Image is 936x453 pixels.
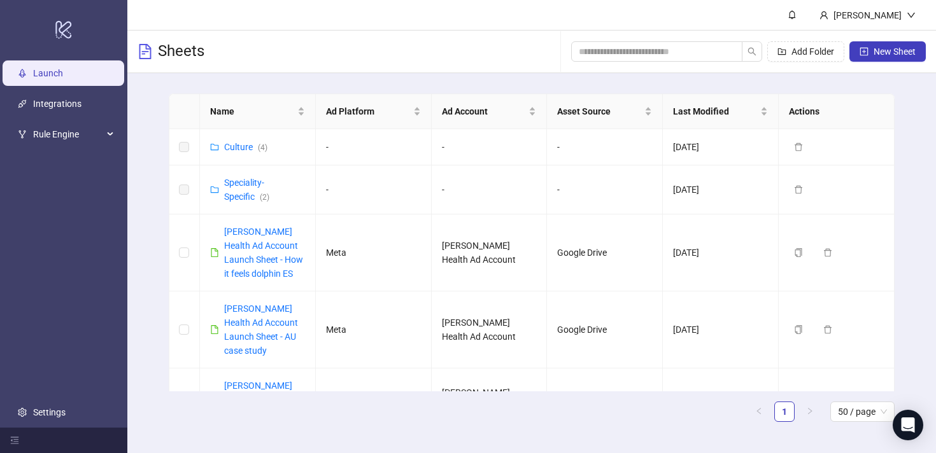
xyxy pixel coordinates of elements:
a: Launch [33,68,63,78]
h3: Sheets [158,41,204,62]
span: fork [18,130,27,139]
button: left [749,401,769,422]
th: Ad Account [432,94,548,129]
td: [PERSON_NAME] Health Ad Account [432,214,548,291]
a: [PERSON_NAME] Health Ad Account Launch Sheet [224,380,298,419]
td: Meta [316,214,432,291]
span: bell [788,10,797,19]
span: Add Folder [791,46,834,57]
span: delete [823,325,832,334]
li: Next Page [800,401,820,422]
td: Meta [316,368,432,431]
span: user [819,11,828,20]
th: Asset Source [547,94,663,129]
th: Ad Platform [316,94,432,129]
span: menu-fold [10,436,19,445]
span: Last Modified [673,104,758,118]
span: copy [794,325,803,334]
td: Google Drive [547,214,663,291]
div: [PERSON_NAME] [828,8,907,22]
span: plus-square [860,47,869,56]
span: 50 / page [838,402,887,421]
td: - [432,165,548,214]
a: Culture(4) [224,142,267,152]
td: Google Drive [547,368,663,431]
span: delete [823,248,832,257]
td: [DATE] [663,368,779,431]
a: [PERSON_NAME] Health Ad Account Launch Sheet - How it feels dolphin ES [224,226,303,279]
span: file [210,325,219,334]
a: [PERSON_NAME] Health Ad Account Launch Sheet - AU case study [224,303,298,356]
button: New Sheet [849,41,926,62]
td: [PERSON_NAME] Health Ad Account [432,368,548,431]
span: delete [794,143,803,151]
td: [PERSON_NAME] Health Ad Account [432,291,548,368]
a: Settings [33,407,66,417]
span: folder [210,185,219,194]
td: Google Drive [547,291,663,368]
span: Name [210,104,295,118]
a: Integrations [33,99,82,109]
td: - [432,129,548,165]
th: Name [200,94,316,129]
span: Rule Engine [33,122,103,147]
td: [DATE] [663,129,779,165]
span: New Sheet [874,46,916,57]
span: left [755,407,763,415]
th: Actions [779,94,895,129]
span: ( 2 ) [260,193,269,202]
span: folder-add [777,47,786,56]
span: right [806,407,814,415]
span: Asset Source [557,104,642,118]
td: Meta [316,291,432,368]
td: [DATE] [663,214,779,291]
span: ( 4 ) [258,143,267,152]
td: [DATE] [663,165,779,214]
li: Previous Page [749,401,769,422]
span: folder [210,143,219,151]
button: right [800,401,820,422]
th: Last Modified [663,94,779,129]
td: - [547,129,663,165]
td: - [547,165,663,214]
div: Page Size [830,401,895,422]
span: delete [794,185,803,194]
span: file-text [138,44,153,59]
span: Ad Account [442,104,527,118]
a: Speciality-Specific(2) [224,178,269,202]
span: copy [794,248,803,257]
span: down [907,11,916,20]
td: - [316,129,432,165]
span: search [748,47,756,56]
span: Ad Platform [326,104,411,118]
td: - [316,165,432,214]
span: file [210,248,219,257]
div: Open Intercom Messenger [893,410,923,440]
li: 1 [774,401,795,422]
button: Add Folder [767,41,844,62]
a: 1 [775,402,794,421]
td: [DATE] [663,291,779,368]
